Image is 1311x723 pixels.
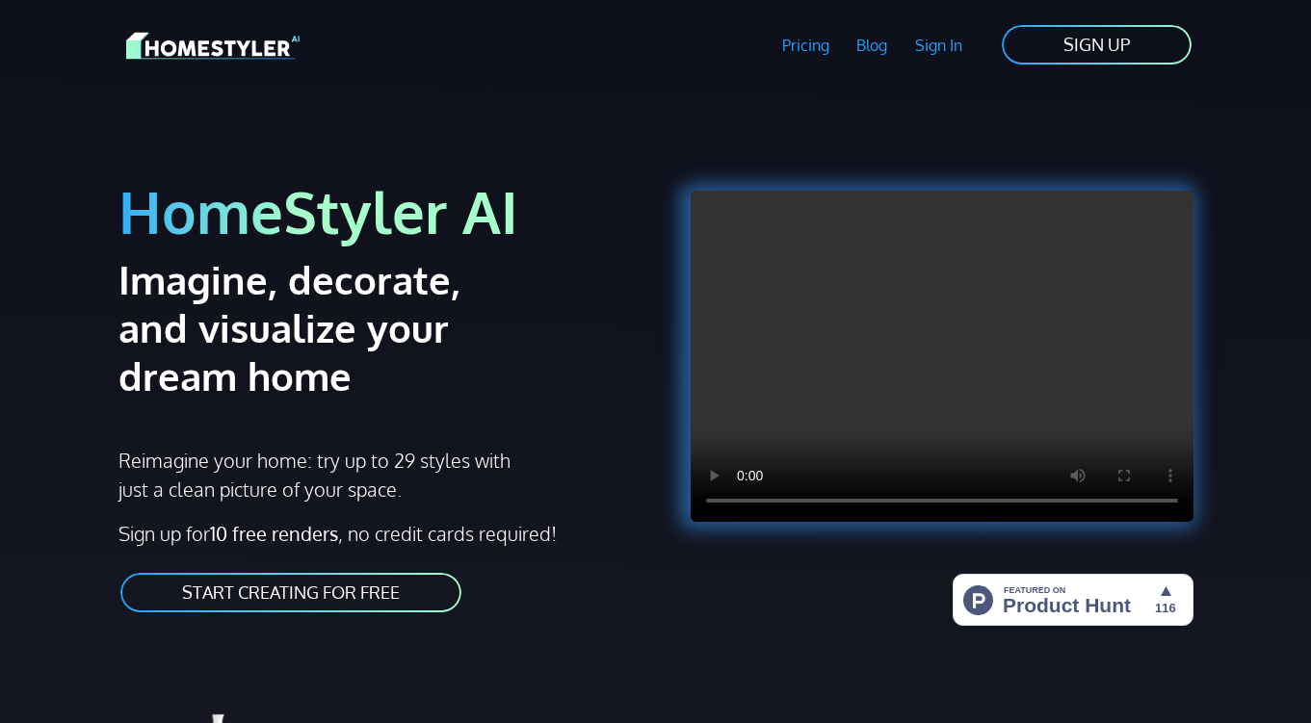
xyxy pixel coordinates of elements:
[210,521,338,546] strong: 10 free renders
[1000,23,1193,66] a: SIGN UP
[902,23,977,67] a: Sign In
[953,574,1193,626] img: HomeStyler AI - Interior Design Made Easy: One Click to Your Dream Home | Product Hunt
[118,175,644,247] h1: HomeStyler AI
[126,29,300,63] img: HomeStyler AI logo
[768,23,843,67] a: Pricing
[118,446,513,504] p: Reimagine your home: try up to 29 styles with just a clean picture of your space.
[118,519,644,548] p: Sign up for , no credit cards required!
[118,571,463,614] a: START CREATING FOR FREE
[843,23,902,67] a: Blog
[118,255,539,400] h2: Imagine, decorate, and visualize your dream home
